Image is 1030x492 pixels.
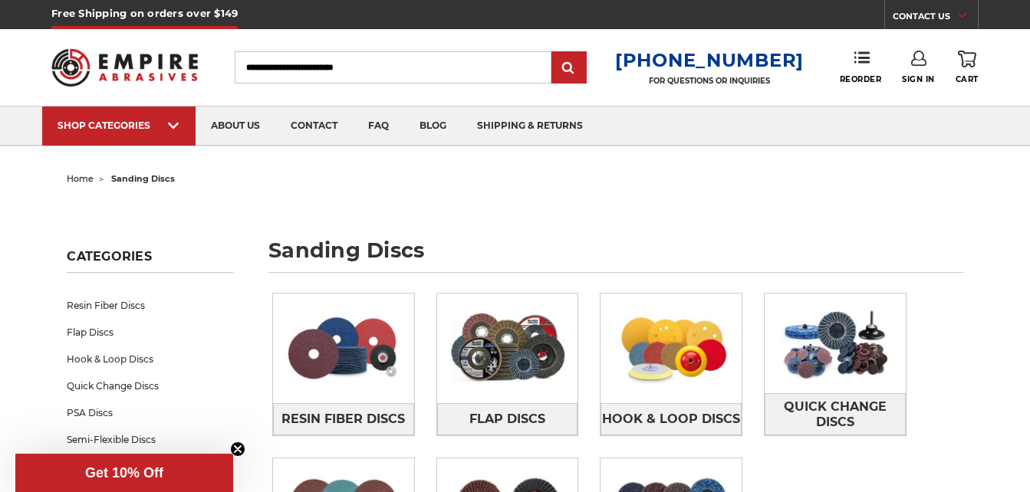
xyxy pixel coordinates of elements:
span: Sign In [902,74,935,84]
img: Resin Fiber Discs [273,298,414,398]
a: Resin Fiber Discs [67,292,233,319]
a: about us [196,107,275,146]
span: Resin Fiber Discs [281,406,405,432]
img: Empire Abrasives [51,39,198,97]
a: Flap Discs [437,403,578,436]
a: PSA Discs [67,399,233,426]
span: Reorder [840,74,882,84]
a: Surface Conditioning Discs [67,453,233,480]
img: Hook & Loop Discs [601,298,742,398]
span: Quick Change Discs [765,394,905,435]
a: Quick Change Discs [765,393,906,435]
span: Hook & Loop Discs [602,406,740,432]
span: Cart [956,74,979,84]
input: Submit [554,53,584,84]
div: SHOP CATEGORIES [58,120,180,131]
a: [PHONE_NUMBER] [615,49,804,71]
a: faq [353,107,404,146]
div: Get 10% OffClose teaser [15,454,233,492]
a: shipping & returns [462,107,598,146]
a: Quick Change Discs [67,372,233,399]
img: Quick Change Discs [765,294,906,393]
a: blog [404,107,462,146]
a: CONTACT US [893,8,978,29]
span: sanding discs [111,173,175,184]
a: Hook & Loop Discs [67,346,233,372]
a: Hook & Loop Discs [601,403,742,436]
a: Cart [956,51,979,84]
span: Get 10% Off [85,465,163,481]
a: Flap Discs [67,319,233,346]
h1: sanding discs [268,240,963,273]
a: contact [275,107,353,146]
a: home [67,173,94,184]
span: Flap Discs [469,406,545,432]
a: Semi-Flexible Discs [67,426,233,453]
h5: Categories [67,249,233,273]
a: Resin Fiber Discs [273,403,414,436]
img: Flap Discs [437,298,578,398]
a: Reorder [840,51,882,84]
p: FOR QUESTIONS OR INQUIRIES [615,76,804,86]
button: Close teaser [230,441,245,457]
